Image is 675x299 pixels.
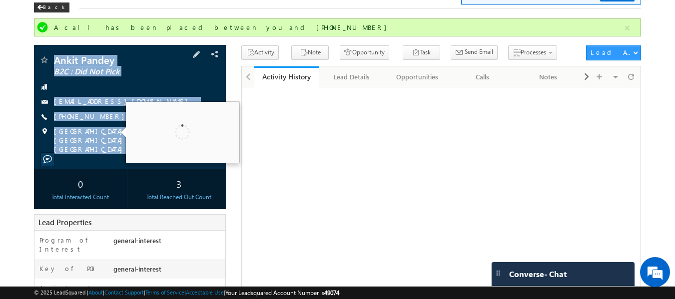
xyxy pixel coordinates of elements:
img: carter-drag [494,269,502,277]
a: Terms of Service [145,289,184,296]
label: Program of Interest [39,236,104,254]
button: Activity [241,45,279,60]
span: Processes [521,48,546,56]
a: Back [34,2,74,10]
span: Send Email [465,47,493,56]
a: Lead Details [319,66,385,87]
div: Total Reached Out Count [135,193,223,202]
span: B2C : Did Not Pick [54,67,172,77]
div: Lead Details [327,71,376,83]
span: © 2025 LeadSquared | | | | | [34,288,339,298]
a: Activity History [254,66,319,87]
div: [DATE] 11:00:00 AM [111,284,226,298]
span: Converse - Chat [509,270,567,279]
div: Back [34,2,69,12]
div: general-interest [111,264,226,278]
div: 3 [135,174,223,193]
span: Your Leadsquared Account Number is [225,289,339,297]
div: general-interest [111,236,226,250]
button: Lead Actions [586,45,641,60]
div: Activity History [261,72,312,81]
span: Lead Properties [38,217,91,227]
a: Acceptable Use [186,289,224,296]
div: Total Interacted Count [36,193,124,202]
label: Key of POI [39,264,97,273]
div: A call has been placed between you and [PHONE_NUMBER] [54,23,624,32]
div: Opportunities [393,71,441,83]
div: Lead Actions [591,48,633,57]
button: Note [291,45,329,60]
a: Contact Support [104,289,144,296]
a: Opportunities [385,66,450,87]
span: Ankit Pandey [54,55,172,65]
a: About [88,289,103,296]
span: 49074 [324,289,339,297]
button: Processes [508,45,557,60]
button: Opportunity [340,45,389,60]
div: Calls [458,71,507,83]
a: Notes [516,66,581,87]
a: [EMAIL_ADDRESS][DOMAIN_NAME] [54,97,193,105]
button: Send Email [451,45,498,60]
div: Notes [524,71,572,83]
a: Calls [450,66,516,87]
span: [GEOGRAPHIC_DATA], [GEOGRAPHIC_DATA], [GEOGRAPHIC_DATA] [54,127,209,154]
div: 0 [36,174,124,193]
button: Task [403,45,440,60]
a: [PHONE_NUMBER] [54,112,129,120]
